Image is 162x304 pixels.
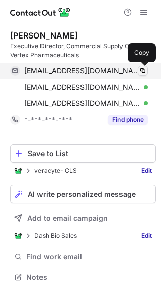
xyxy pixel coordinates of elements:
[28,190,136,198] span: AI write personalized message
[26,273,152,282] span: Notes
[10,42,156,60] div: Executive Director, Commercial Supply Chain, Vertex Pharmaceuticals
[14,232,77,240] div: Dash Bio Sales
[14,167,22,175] img: ContactOut
[10,144,156,163] button: Save to List
[34,232,77,239] p: Dash Bio Sales
[137,231,156,241] a: Edit
[24,83,140,92] span: [EMAIL_ADDRESS][DOMAIN_NAME]
[28,149,151,158] div: Save to List
[27,214,108,222] span: Add to email campaign
[10,270,156,284] button: Notes
[24,66,140,75] span: [EMAIL_ADDRESS][DOMAIN_NAME]
[10,209,156,227] button: Add to email campaign
[10,250,156,264] button: Find work email
[14,232,22,240] img: ContactOut
[34,167,77,174] p: veracyte- CLS
[10,6,71,18] img: ContactOut v5.3.10
[10,185,156,203] button: AI write personalized message
[24,99,140,108] span: [EMAIL_ADDRESS][DOMAIN_NAME]
[108,115,148,125] button: Reveal Button
[10,30,78,41] div: [PERSON_NAME]
[26,252,152,261] span: Find work email
[137,166,156,176] a: Edit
